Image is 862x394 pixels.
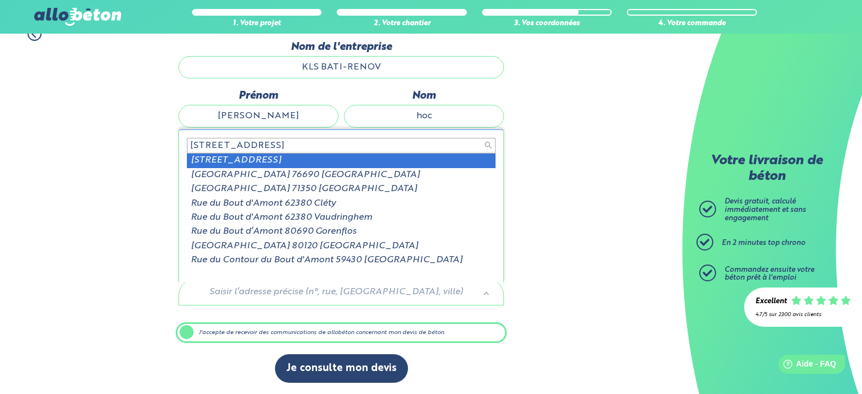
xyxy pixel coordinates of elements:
[762,350,850,382] iframe: Help widget launcher
[187,182,496,196] div: [GEOGRAPHIC_DATA] 71350 [GEOGRAPHIC_DATA]
[187,211,496,225] div: Rue du Bout d'Amont 62380 Vaudringhem
[187,225,496,239] div: Rue du Bout d’Amont 80690 Gorenflos
[187,168,496,182] div: [GEOGRAPHIC_DATA] 76690 [GEOGRAPHIC_DATA]
[187,197,496,211] div: Rue du Bout d'Amont 62380 Cléty
[187,253,496,267] div: Rue du Contour du Bout d'Amont 59430 [GEOGRAPHIC_DATA]
[187,154,496,168] div: [STREET_ADDRESS]
[187,239,496,253] div: [GEOGRAPHIC_DATA] 80120 [GEOGRAPHIC_DATA]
